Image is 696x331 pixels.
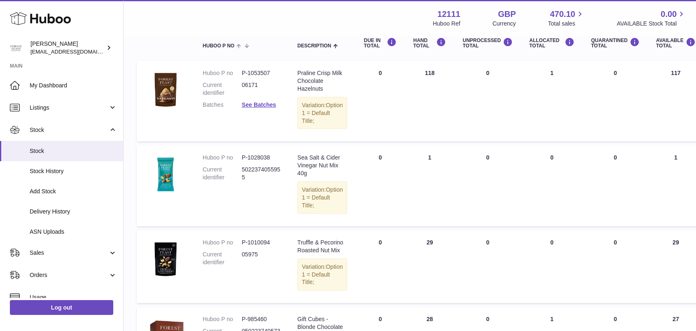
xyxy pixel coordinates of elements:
span: My Dashboard [30,82,117,89]
span: Total sales [548,20,584,28]
div: DUE IN TOTAL [364,38,397,49]
td: 0 [454,146,521,226]
img: product image [145,69,186,110]
dd: 05975 [242,251,281,266]
td: 0 [521,146,583,226]
td: 0 [521,230,583,303]
div: ALLOCATED Total [529,38,575,49]
span: 0 [614,239,617,246]
span: 470.10 [550,9,575,20]
dd: P-1028038 [242,154,281,162]
td: 0 [355,230,405,303]
span: 0 [614,316,617,322]
span: Option 1 = Default Title; [302,186,343,209]
td: 118 [405,61,454,141]
div: Variation: [297,97,347,129]
div: Variation: [297,181,347,214]
a: 470.10 Total sales [548,9,584,28]
td: 29 [405,230,454,303]
span: Stock History [30,167,117,175]
span: Delivery History [30,208,117,216]
td: 0 [355,61,405,141]
span: Option 1 = Default Title; [302,263,343,286]
div: Truffle & Pecorino Roasted Nut Mix [297,239,347,254]
dt: Huboo P no [203,239,242,246]
dt: Huboo P no [203,315,242,323]
div: [PERSON_NAME] [30,40,105,56]
div: QUARANTINED Total [591,38,640,49]
span: Orders [30,271,108,279]
span: Add Stock [30,188,117,195]
dd: 5022374055955 [242,166,281,181]
dt: Batches [203,101,242,109]
td: 1 [405,146,454,226]
span: 0 [614,154,617,161]
span: Option 1 = Default Title; [302,102,343,124]
dt: Current identifier [203,166,242,181]
span: Description [297,43,331,49]
dt: Current identifier [203,251,242,266]
dd: P-985460 [242,315,281,323]
td: 0 [454,61,521,141]
span: 0 [614,70,617,76]
td: 0 [355,146,405,226]
div: Variation: [297,258,347,291]
strong: 12111 [437,9,460,20]
td: 0 [454,230,521,303]
img: product image [145,154,186,195]
div: Huboo Ref [433,20,460,28]
div: ON HAND Total [413,33,446,49]
span: Huboo P no [203,43,234,49]
span: [EMAIL_ADDRESS][DOMAIN_NAME] [30,48,121,55]
span: Usage [30,293,117,301]
dt: Current identifier [203,81,242,97]
a: Log out [10,300,113,315]
div: Currency [493,20,516,28]
div: UNPROCESSED Total [462,38,513,49]
dd: P-1010094 [242,239,281,246]
dt: Huboo P no [203,69,242,77]
strong: GBP [498,9,516,20]
span: Stock [30,126,108,134]
div: Sea Salt & Cider Vinegar Nut Mix 40g [297,154,347,177]
a: 0.00 AVAILABLE Stock Total [617,9,686,28]
dt: Huboo P no [203,154,242,162]
div: Praline Crisp Milk Chocolate Hazelnuts [297,69,347,93]
span: 0.00 [661,9,677,20]
td: 1 [521,61,583,141]
img: product image [145,239,186,280]
div: AVAILABLE Total [656,38,696,49]
span: ASN Uploads [30,228,117,236]
dd: 06171 [242,81,281,97]
span: Sales [30,249,108,257]
dd: P-1053507 [242,69,281,77]
span: Listings [30,104,108,112]
a: See Batches [242,101,276,108]
img: bronaghc@forestfeast.com [10,42,22,54]
span: AVAILABLE Stock Total [617,20,686,28]
span: Stock [30,147,117,155]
